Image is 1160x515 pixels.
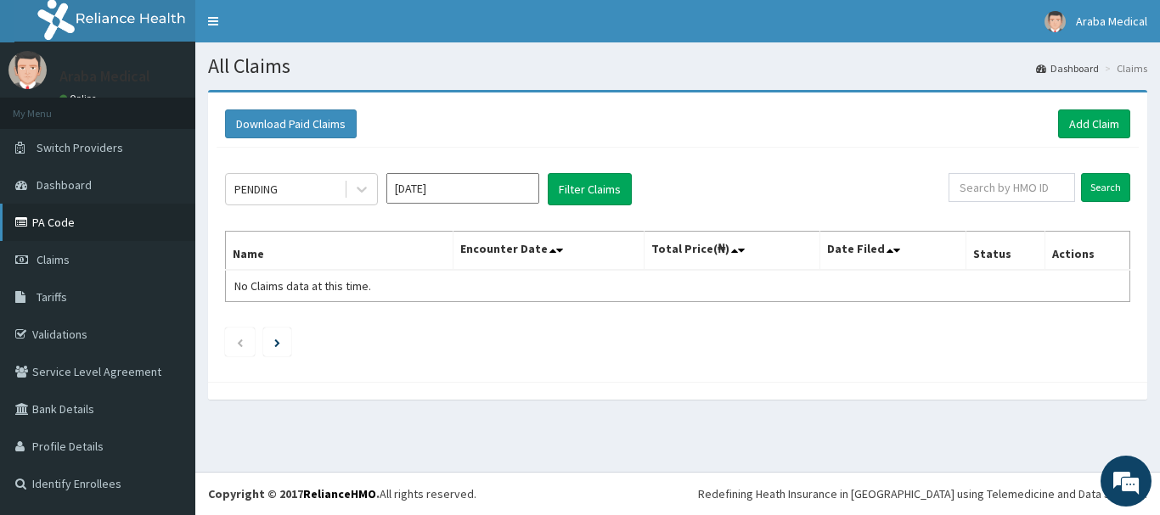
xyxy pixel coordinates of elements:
[1076,14,1147,29] span: Araba Medical
[226,232,453,271] th: Name
[949,173,1075,202] input: Search by HMO ID
[303,486,376,501] a: RelianceHMO
[698,485,1147,502] div: Redefining Heath Insurance in [GEOGRAPHIC_DATA] using Telemedicine and Data Science!
[386,173,539,204] input: Select Month and Year
[37,177,92,193] span: Dashboard
[1036,61,1099,76] a: Dashboard
[208,55,1147,77] h1: All Claims
[225,109,357,138] button: Download Paid Claims
[208,486,380,501] strong: Copyright © 2017 .
[453,232,644,271] th: Encounter Date
[820,232,966,271] th: Date Filed
[1045,232,1129,271] th: Actions
[966,232,1045,271] th: Status
[236,334,244,350] a: Previous page
[1045,11,1066,32] img: User Image
[1081,173,1130,202] input: Search
[59,69,150,84] p: Araba Medical
[274,334,280,350] a: Next page
[8,51,47,89] img: User Image
[37,289,67,305] span: Tariffs
[1101,61,1147,76] li: Claims
[37,252,70,267] span: Claims
[234,278,371,294] span: No Claims data at this time.
[548,173,632,205] button: Filter Claims
[644,232,820,271] th: Total Price(₦)
[195,472,1160,515] footer: All rights reserved.
[59,92,100,104] a: Online
[37,140,123,155] span: Switch Providers
[1058,109,1130,138] a: Add Claim
[234,181,278,198] div: PENDING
